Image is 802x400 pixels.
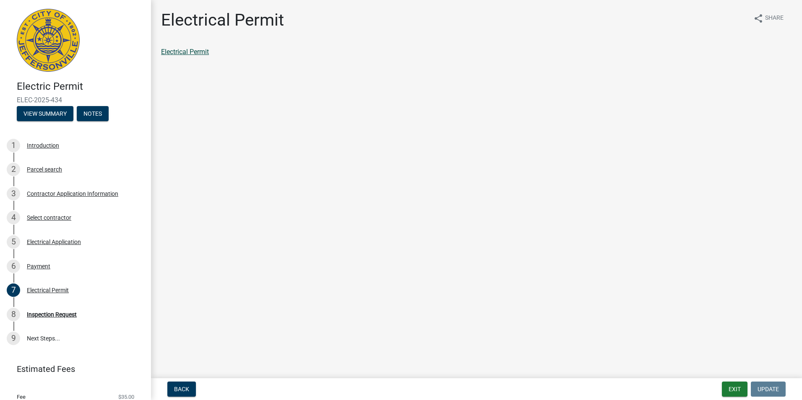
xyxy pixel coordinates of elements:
[17,106,73,121] button: View Summary
[747,10,790,26] button: shareShare
[77,111,109,117] wm-modal-confirm: Notes
[765,13,784,23] span: Share
[17,81,144,93] h4: Electric Permit
[722,382,747,397] button: Exit
[753,13,763,23] i: share
[27,166,62,172] div: Parcel search
[7,139,20,152] div: 1
[161,10,284,30] h1: Electrical Permit
[27,312,77,317] div: Inspection Request
[751,382,786,397] button: Update
[758,386,779,392] span: Update
[7,260,20,273] div: 6
[7,361,138,377] a: Estimated Fees
[7,332,20,345] div: 9
[17,9,80,72] img: City of Jeffersonville, Indiana
[27,239,81,245] div: Electrical Application
[27,287,69,293] div: Electrical Permit
[27,215,71,221] div: Select contractor
[7,235,20,249] div: 5
[7,283,20,297] div: 7
[27,143,59,148] div: Introduction
[118,394,134,400] span: $35.00
[7,187,20,200] div: 3
[161,48,209,56] a: Electrical Permit
[17,394,26,400] span: Fee
[17,111,73,117] wm-modal-confirm: Summary
[17,96,134,104] span: ELEC-2025-434
[167,382,196,397] button: Back
[7,308,20,321] div: 8
[27,263,50,269] div: Payment
[7,163,20,176] div: 2
[77,106,109,121] button: Notes
[7,211,20,224] div: 4
[174,386,189,392] span: Back
[27,191,118,197] div: Contractor Application Information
